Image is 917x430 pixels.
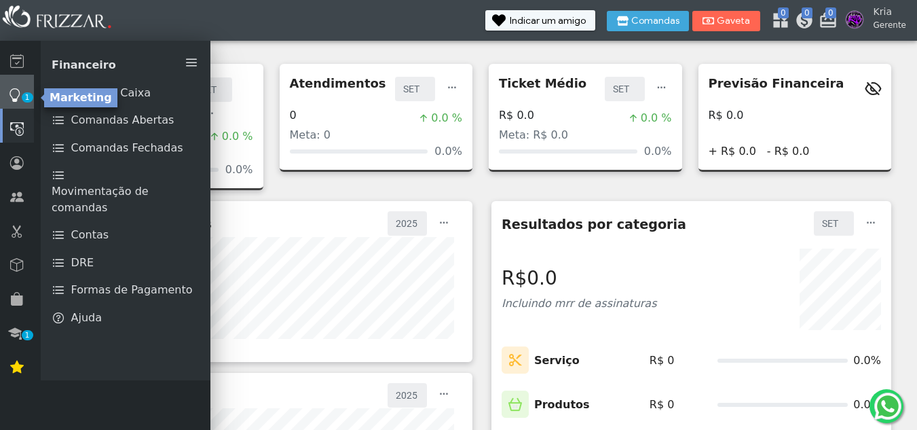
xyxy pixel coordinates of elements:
[499,109,534,122] h4: R$ 0.0
[717,16,751,26] span: Gaveta
[692,11,760,31] button: Gaveta
[709,143,756,160] span: + R$ 0.0
[502,267,657,290] h3: R$0.0
[394,215,420,232] label: 2025
[842,7,910,32] a: Kria Gerente
[434,383,454,407] button: ui-button
[872,390,904,423] img: whatsapp.png
[394,387,420,404] label: 2025
[71,140,183,156] span: Comandas Fechadas
[641,110,672,126] span: 0.0 %
[52,58,116,71] span: Financeiro
[41,304,210,332] a: Ajuda
[644,143,672,160] span: 0.0%
[612,81,638,97] label: SET
[861,211,881,235] button: ui-button
[71,310,102,326] span: Ajuda
[71,85,151,101] span: Fluxo de Caixa
[41,162,210,221] a: Movimentação de comandas
[22,330,33,340] span: 1
[402,81,428,97] label: SET
[71,112,174,128] span: Comandas Abertas
[767,143,810,160] span: - R$ 0.0
[222,128,253,145] span: 0.0 %
[41,134,210,162] a: Comandas Fechadas
[71,255,94,271] span: DRE
[44,88,117,107] div: Marketing
[41,221,210,249] a: Contas
[825,7,836,18] span: 0
[290,109,297,122] h4: 0
[290,128,331,141] span: Meta: 0
[199,82,225,98] label: SET
[41,107,210,135] a: Comandas Abertas
[41,79,210,107] a: Fluxo de Caixa
[499,74,586,92] p: Ticket Médio
[499,128,568,141] span: Meta: R$ 0.0
[434,143,462,160] span: 0.0%
[821,215,847,232] label: SET
[510,16,586,26] span: Indicar um amigo
[778,7,789,18] span: 0
[709,109,744,122] h4: R$ 0.0
[485,10,595,31] button: Indicar um amigo
[652,77,672,101] button: ui-button
[502,346,529,374] img: Icone de Serviços
[874,5,906,19] span: Kria
[534,353,580,369] p: Serviço
[434,211,454,235] button: ui-button
[650,397,675,413] span: R$ 0
[41,249,210,276] a: DRE
[607,11,689,31] button: Comandas
[795,11,808,35] a: 0
[819,11,832,35] a: 0
[802,7,812,18] span: 0
[502,391,529,418] img: Icone de Produtos
[52,183,200,216] span: Movimentação de comandas
[650,353,675,369] span: R$ 0
[290,74,386,92] p: Atendimentos
[502,297,657,310] span: Incluindo mrr de assinaturas
[502,217,686,232] h5: Resultados por categoria
[22,92,33,103] span: 1
[71,282,193,298] span: Formas de Pagamento
[631,16,679,26] span: Comandas
[431,110,462,126] span: 0.0 %
[874,19,906,31] span: Gerente
[442,77,462,101] button: ui-button
[709,74,844,92] p: Previsão Financeira
[771,11,785,35] a: 0
[71,227,109,243] span: Contas
[225,162,253,178] span: 0.0%
[41,276,210,304] a: Formas de Pagamento
[534,397,590,413] p: Produtos
[853,397,881,413] span: 0.0%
